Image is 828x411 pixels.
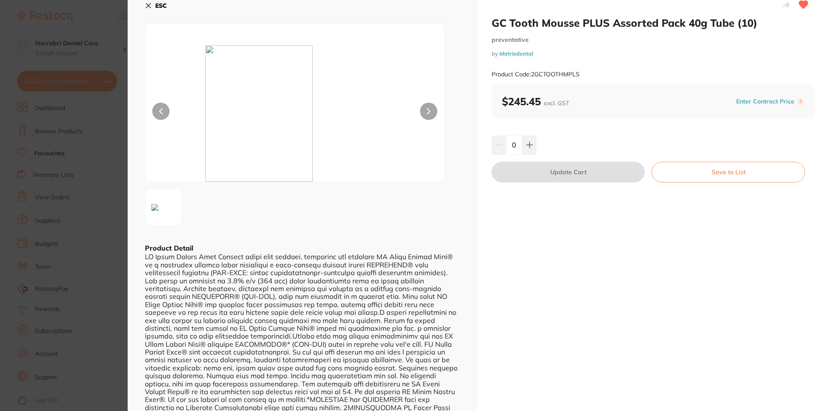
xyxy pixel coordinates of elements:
b: Product Detail [145,244,193,252]
small: preventative [492,36,814,44]
a: Matrixdental [499,50,533,57]
small: Product Code: 2GCTOOTHMPLS [492,71,580,78]
span: excl. GST [544,99,569,107]
h2: GC Tooth Mousse PLUS Assorted Pack 40g Tube (10) [492,16,814,29]
b: $245.45 [502,95,569,108]
img: MC5qcGc [148,201,162,214]
button: Enter Contract Price [734,97,797,106]
img: MC5qcGc [205,45,385,182]
button: Update Cart [492,162,645,182]
label: i [797,98,804,105]
b: ESC [155,2,167,9]
button: Save to List [652,162,805,182]
small: by [492,50,814,57]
